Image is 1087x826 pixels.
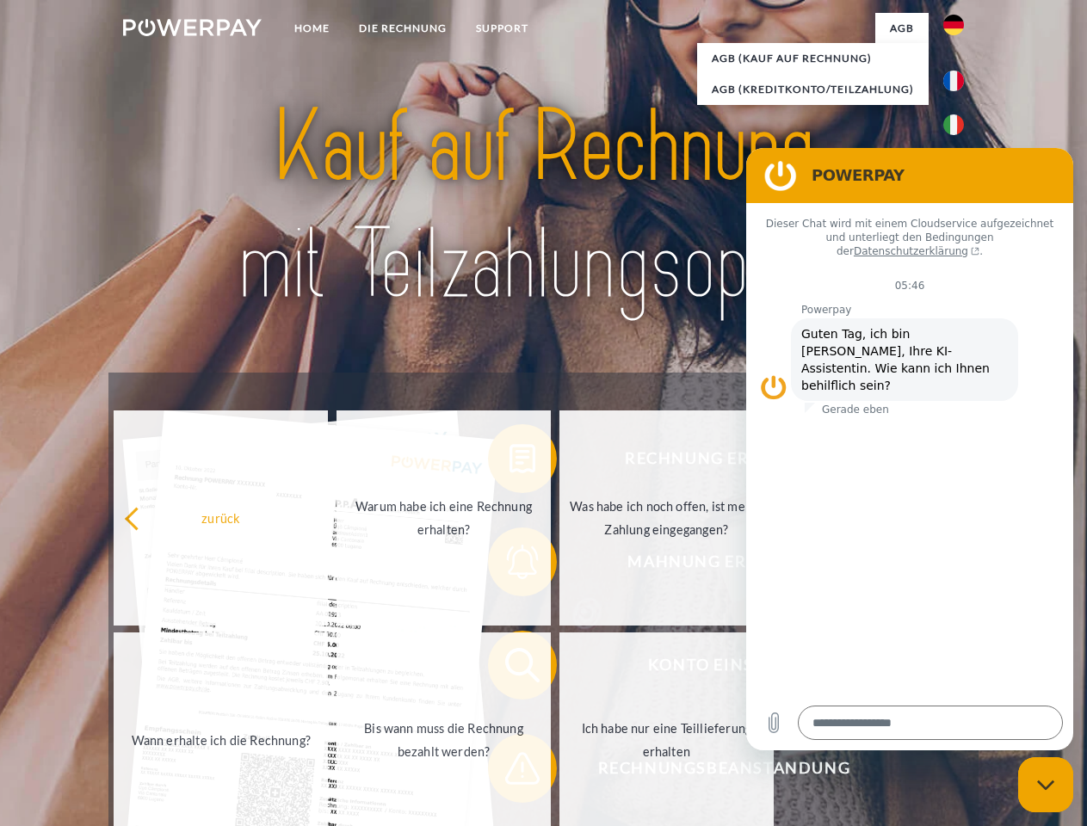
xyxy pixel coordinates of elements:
[1018,757,1073,812] iframe: Schaltfläche zum Öffnen des Messaging-Fensters; Konversation läuft
[746,148,1073,750] iframe: Messaging-Fenster
[347,495,540,541] div: Warum habe ich eine Rechnung erhalten?
[124,728,318,751] div: Wann erhalte ich die Rechnung?
[875,13,929,44] a: agb
[164,83,923,330] img: title-powerpay_de.svg
[943,114,964,135] img: it
[124,506,318,529] div: zurück
[697,43,929,74] a: AGB (Kauf auf Rechnung)
[344,13,461,44] a: DIE RECHNUNG
[570,717,763,763] div: Ich habe nur eine Teillieferung erhalten
[461,13,543,44] a: SUPPORT
[280,13,344,44] a: Home
[347,717,540,763] div: Bis wann muss die Rechnung bezahlt werden?
[123,19,262,36] img: logo-powerpay-white.svg
[943,15,964,35] img: de
[943,71,964,91] img: fr
[559,410,774,626] a: Was habe ich noch offen, ist meine Zahlung eingegangen?
[697,74,929,105] a: AGB (Kreditkonto/Teilzahlung)
[570,495,763,541] div: Was habe ich noch offen, ist meine Zahlung eingegangen?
